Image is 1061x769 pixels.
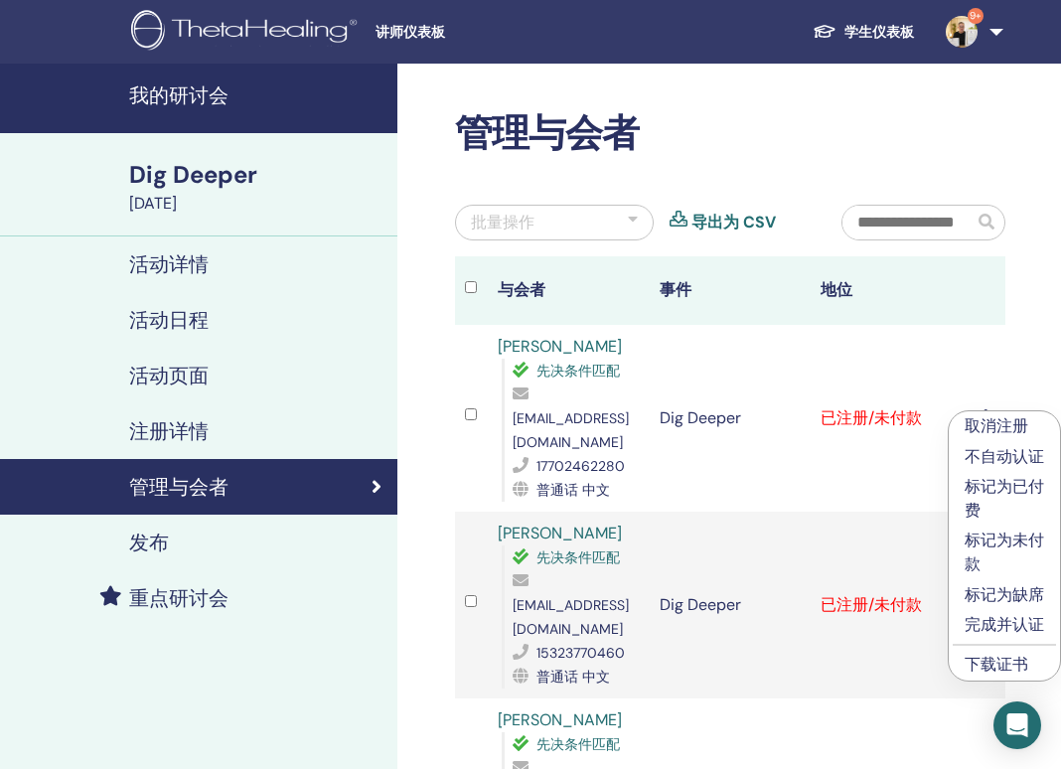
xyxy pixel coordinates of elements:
h4: 活动日程 [129,308,209,332]
p: 标记为未付款 [965,529,1044,576]
a: Dig Deeper[DATE] [117,158,397,216]
a: [PERSON_NAME] [498,709,622,730]
img: logo.png [131,10,364,55]
p: 取消注册 [965,414,1044,438]
th: 事件 [650,256,812,325]
span: 先决条件匹配 [536,362,620,380]
h4: 活动页面 [129,364,209,387]
span: [EMAIL_ADDRESS][DOMAIN_NAME] [513,409,629,451]
h4: 管理与会者 [129,475,228,499]
a: 学生仪表板 [797,14,930,51]
span: 9+ [968,8,984,24]
a: [PERSON_NAME] [498,523,622,543]
a: 下载证书 [965,654,1028,675]
h4: 我的研讨会 [129,83,385,107]
h4: 发布 [129,531,169,554]
th: 地位 [811,256,973,325]
span: 先决条件匹配 [536,548,620,566]
img: default.jpg [946,16,978,48]
span: 普通话 中文 [536,481,610,499]
td: Dig Deeper [650,512,812,698]
span: 15323770460 [536,644,625,662]
th: 与会者 [488,256,650,325]
p: 标记为缺席 [965,583,1044,607]
h4: 重点研讨会 [129,586,228,610]
div: 批量操作 [471,211,534,234]
h4: 活动详情 [129,252,209,276]
img: graduation-cap-white.svg [813,23,836,40]
td: Dig Deeper [650,325,812,512]
h2: 管理与会者 [455,111,1005,157]
a: 导出为 CSV [691,211,776,234]
a: [PERSON_NAME] [498,336,622,357]
h4: 注册详情 [129,419,209,443]
p: 不自动认证 [965,445,1044,469]
p: 标记为已付费 [965,475,1044,523]
span: 讲师仪表板 [376,22,674,43]
span: 17702462280 [536,457,625,475]
div: [DATE] [129,192,385,216]
span: 先决条件匹配 [536,735,620,753]
div: Dig Deeper [129,158,385,192]
span: 普通话 中文 [536,668,610,686]
div: Open Intercom Messenger [993,701,1041,749]
p: 完成并认证 [965,613,1044,637]
span: [EMAIL_ADDRESS][DOMAIN_NAME] [513,596,629,638]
